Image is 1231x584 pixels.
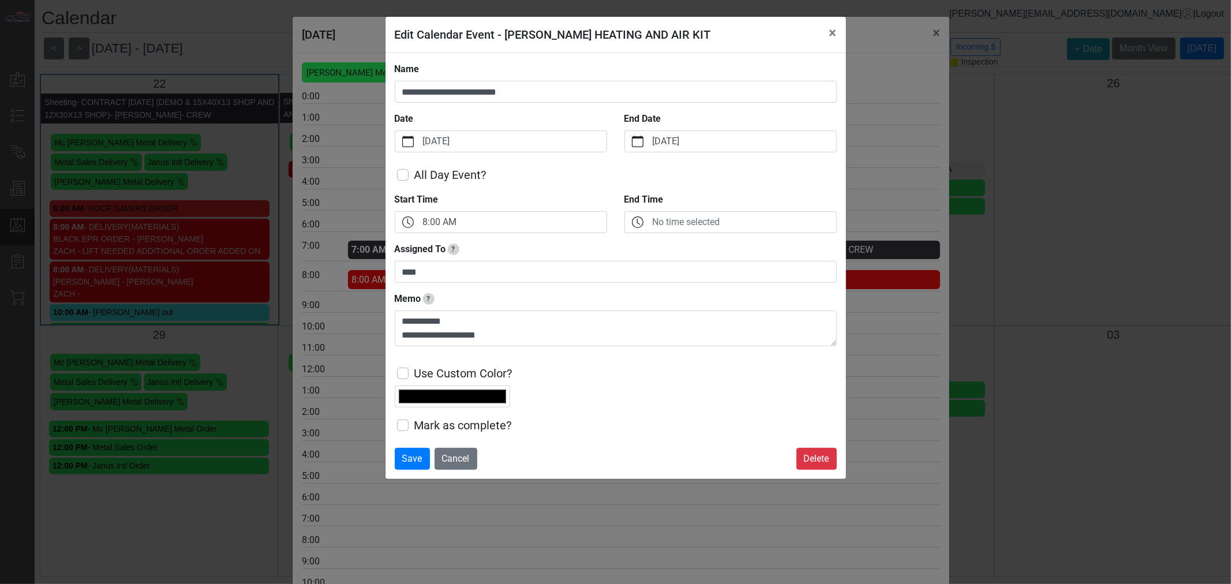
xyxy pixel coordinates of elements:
[632,136,643,147] svg: calendar
[402,453,422,464] span: Save
[414,417,512,434] label: Mark as complete?
[421,131,607,152] label: [DATE]
[395,194,439,205] strong: Start Time
[624,113,661,124] strong: End Date
[395,244,446,254] strong: Assigned To
[402,136,414,147] svg: calendar
[421,212,607,233] label: 8:00 AM
[395,212,421,233] button: clock
[395,448,430,470] button: Save
[402,216,414,228] svg: clock
[395,113,414,124] strong: Date
[650,131,836,152] label: [DATE]
[796,448,837,470] button: Delete
[624,194,664,205] strong: End Time
[448,244,459,255] span: Track who this date is assigned to this date - delviery driver, install crew, etc
[650,212,836,233] label: No time selected
[395,63,420,74] strong: Name
[395,26,711,43] h5: Edit Calendar Event - [PERSON_NAME] HEATING AND AIR KIT
[632,216,643,228] svg: clock
[820,17,846,49] button: Close
[395,293,421,304] strong: Memo
[435,448,477,470] button: Cancel
[395,131,421,152] button: calendar
[625,212,650,233] button: clock
[414,166,487,184] label: All Day Event?
[625,131,650,152] button: calendar
[414,365,512,382] label: Use Custom Color?
[423,293,435,305] span: Notes or Instructions for date - ex. 'Date was rescheduled by vendor'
